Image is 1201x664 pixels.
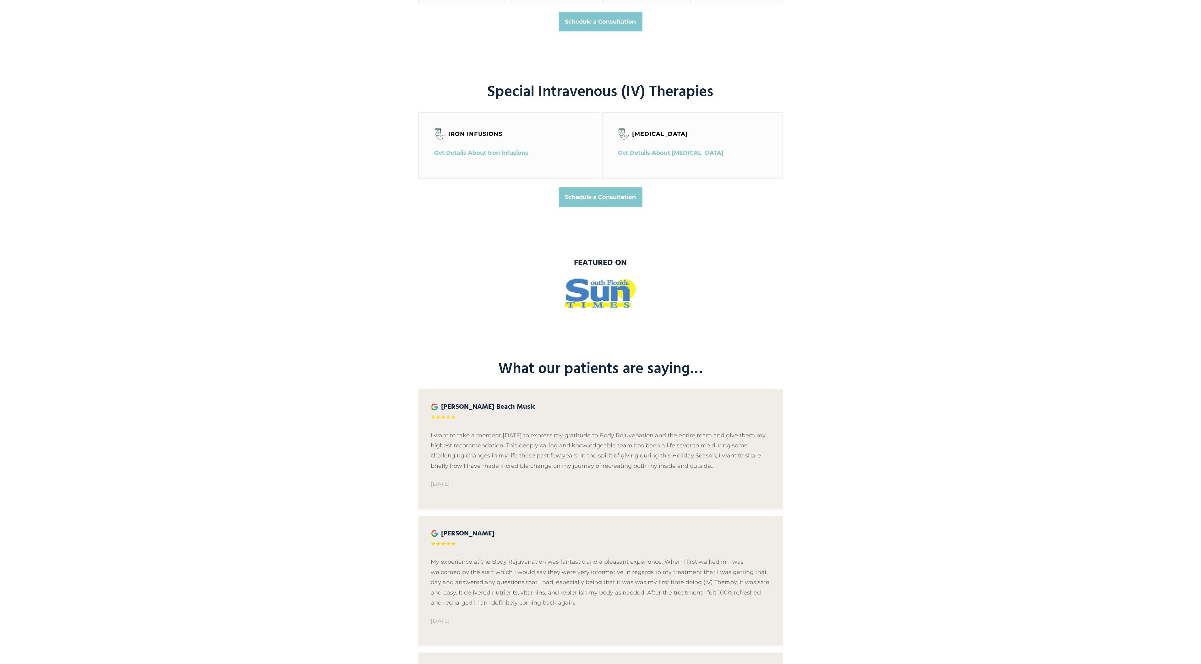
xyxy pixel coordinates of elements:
strong: [PERSON_NAME] Beach Music [441,401,536,412]
h2: What our patients are saying… [418,359,783,380]
strong: Schedule a Consultation [565,192,636,202]
h2: Special Intravenous (IV) Therapies [418,82,783,103]
a: Get Details About Iron Infusions [434,149,529,156]
a: Iron Infusions [449,130,503,137]
strong: [PERSON_NAME] [441,528,495,539]
p: [DATE] [431,616,770,626]
p: I want to take a moment [DATE] to express my gratitude to Body Rejuvenation and the entire team a... [431,430,770,471]
p: [DATE] [431,479,770,489]
a: Schedule a Consultation [559,187,642,207]
p: ★★★★★ [431,539,770,549]
a: [MEDICAL_DATA] [632,130,688,137]
p: My experience at the Body Rejuvenation was fantastic and a pleasant experience. When I first walk... [431,557,770,608]
h3: featured on [418,257,783,269]
a: Get Details About [MEDICAL_DATA] [618,149,724,156]
strong: Schedule a Consultation [565,17,636,27]
a: Schedule a Consultation [559,12,642,31]
p: ★★★★★ [431,412,770,422]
